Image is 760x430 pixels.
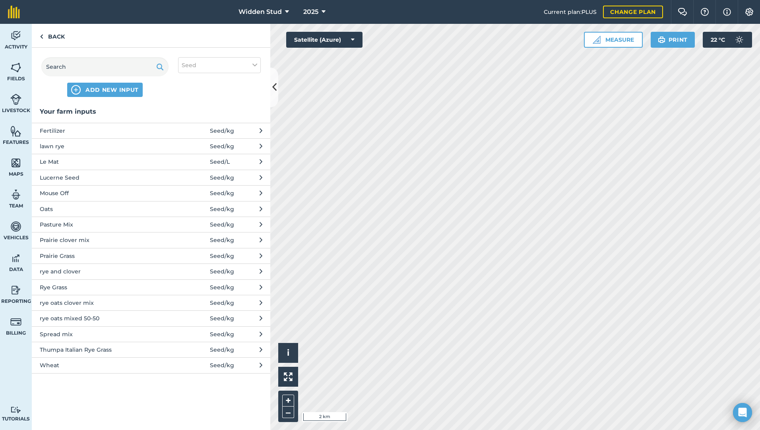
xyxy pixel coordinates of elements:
[700,8,710,16] img: A question mark icon
[651,32,695,48] button: Print
[32,185,270,201] button: Mouse Off Seed/kg
[40,298,170,307] span: rye oats clover mix
[40,205,170,213] span: Oats
[32,123,270,138] button: Fertilizer Seed/kg
[40,252,170,260] span: Prairie Grass
[10,189,21,201] img: svg+xml;base64,PD94bWwgdmVyc2lvbj0iMS4wIiBlbmNvZGluZz0idXRmLTgiPz4KPCEtLSBHZW5lcmF0b3I6IEFkb2JlIE...
[278,343,298,363] button: i
[10,284,21,296] img: svg+xml;base64,PD94bWwgdmVyc2lvbj0iMS4wIiBlbmNvZGluZz0idXRmLTgiPz4KPCEtLSBHZW5lcmF0b3I6IEFkb2JlIE...
[182,61,196,70] span: Seed
[32,232,270,248] button: Prairie clover mix Seed/kg
[584,32,643,48] button: Measure
[210,173,234,182] span: Seed / kg
[210,283,234,292] span: Seed / kg
[40,361,170,370] span: Wheat
[32,248,270,263] button: Prairie Grass Seed/kg
[723,7,731,17] img: svg+xml;base64,PHN2ZyB4bWxucz0iaHR0cDovL3d3dy53My5vcmcvMjAwMC9zdmciIHdpZHRoPSIxNyIgaGVpZ2h0PSIxNy...
[40,126,170,135] span: Fertilizer
[210,126,234,135] span: Seed / kg
[703,32,752,48] button: 22 °C
[10,93,21,105] img: svg+xml;base64,PD94bWwgdmVyc2lvbj0iMS4wIiBlbmNvZGluZz0idXRmLTgiPz4KPCEtLSBHZW5lcmF0b3I6IEFkb2JlIE...
[32,170,270,185] button: Lucerne Seed Seed/kg
[210,205,234,213] span: Seed / kg
[32,357,270,373] button: Wheat Seed/kg
[32,154,270,169] button: Le Mat Seed/L
[210,236,234,244] span: Seed / kg
[67,83,143,97] button: ADD NEW INPUT
[10,30,21,42] img: svg+xml;base64,PD94bWwgdmVyc2lvbj0iMS4wIiBlbmNvZGluZz0idXRmLTgiPz4KPCEtLSBHZW5lcmF0b3I6IEFkb2JlIE...
[544,8,597,16] span: Current plan : PLUS
[40,236,170,244] span: Prairie clover mix
[41,57,169,76] input: Search
[85,86,139,94] span: ADD NEW INPUT
[731,32,747,48] img: svg+xml;base64,PD94bWwgdmVyc2lvbj0iMS4wIiBlbmNvZGluZz0idXRmLTgiPz4KPCEtLSBHZW5lcmF0b3I6IEFkb2JlIE...
[32,217,270,232] button: Pasture Mix Seed/kg
[733,403,752,422] div: Open Intercom Messenger
[40,283,170,292] span: Rye Grass
[40,267,170,276] span: rye and clover
[32,107,270,117] h3: Your farm inputs
[40,157,170,166] span: Le Mat
[40,189,170,198] span: Mouse Off
[156,62,164,72] img: svg+xml;base64,PHN2ZyB4bWxucz0iaHR0cDovL3d3dy53My5vcmcvMjAwMC9zdmciIHdpZHRoPSIxOSIgaGVpZ2h0PSIyNC...
[32,263,270,279] button: rye and clover Seed/kg
[10,316,21,328] img: svg+xml;base64,PD94bWwgdmVyc2lvbj0iMS4wIiBlbmNvZGluZz0idXRmLTgiPz4KPCEtLSBHZW5lcmF0b3I6IEFkb2JlIE...
[10,252,21,264] img: svg+xml;base64,PD94bWwgdmVyc2lvbj0iMS4wIiBlbmNvZGluZz0idXRmLTgiPz4KPCEtLSBHZW5lcmF0b3I6IEFkb2JlIE...
[40,173,170,182] span: Lucerne Seed
[210,314,234,323] span: Seed / kg
[711,32,725,48] span: 22 ° C
[8,6,20,18] img: fieldmargin Logo
[284,372,293,381] img: Four arrows, one pointing top left, one top right, one bottom right and the last bottom left
[286,32,363,48] button: Satellite (Azure)
[10,221,21,232] img: svg+xml;base64,PD94bWwgdmVyc2lvbj0iMS4wIiBlbmNvZGluZz0idXRmLTgiPz4KPCEtLSBHZW5lcmF0b3I6IEFkb2JlIE...
[744,8,754,16] img: A cog icon
[210,157,230,166] span: Seed / L
[678,8,687,16] img: Two speech bubbles overlapping with the left bubble in the forefront
[40,330,170,339] span: Spread mix
[287,348,289,358] span: i
[593,36,601,44] img: Ruler icon
[658,35,665,45] img: svg+xml;base64,PHN2ZyB4bWxucz0iaHR0cDovL3d3dy53My5vcmcvMjAwMC9zdmciIHdpZHRoPSIxOSIgaGVpZ2h0PSIyNC...
[303,7,318,17] span: 2025
[40,345,170,354] span: Thumpa Italian Rye Grass
[210,298,234,307] span: Seed / kg
[40,32,43,41] img: svg+xml;base64,PHN2ZyB4bWxucz0iaHR0cDovL3d3dy53My5vcmcvMjAwMC9zdmciIHdpZHRoPSI5IiBoZWlnaHQ9IjI0Ii...
[32,24,73,47] a: Back
[282,395,294,407] button: +
[210,189,234,198] span: Seed / kg
[210,345,234,354] span: Seed / kg
[210,142,234,151] span: Seed / kg
[40,220,170,229] span: Pasture Mix
[210,267,234,276] span: Seed / kg
[40,142,170,151] span: lawn rye
[32,279,270,295] button: Rye Grass Seed/kg
[178,57,261,73] button: Seed
[282,407,294,418] button: –
[32,342,270,357] button: Thumpa Italian Rye Grass Seed/kg
[210,220,234,229] span: Seed / kg
[32,326,270,342] button: Spread mix Seed/kg
[71,85,81,95] img: svg+xml;base64,PHN2ZyB4bWxucz0iaHR0cDovL3d3dy53My5vcmcvMjAwMC9zdmciIHdpZHRoPSIxNCIgaGVpZ2h0PSIyNC...
[603,6,663,18] a: Change plan
[210,361,234,370] span: Seed / kg
[10,406,21,414] img: svg+xml;base64,PD94bWwgdmVyc2lvbj0iMS4wIiBlbmNvZGluZz0idXRmLTgiPz4KPCEtLSBHZW5lcmF0b3I6IEFkb2JlIE...
[32,295,270,310] button: rye oats clover mix Seed/kg
[238,7,282,17] span: Widden Stud
[32,310,270,326] button: rye oats mixed 50-50 Seed/kg
[40,314,170,323] span: rye oats mixed 50-50
[32,201,270,217] button: Oats Seed/kg
[32,138,270,154] button: lawn rye Seed/kg
[10,62,21,74] img: svg+xml;base64,PHN2ZyB4bWxucz0iaHR0cDovL3d3dy53My5vcmcvMjAwMC9zdmciIHdpZHRoPSI1NiIgaGVpZ2h0PSI2MC...
[10,125,21,137] img: svg+xml;base64,PHN2ZyB4bWxucz0iaHR0cDovL3d3dy53My5vcmcvMjAwMC9zdmciIHdpZHRoPSI1NiIgaGVpZ2h0PSI2MC...
[210,252,234,260] span: Seed / kg
[210,330,234,339] span: Seed / kg
[10,157,21,169] img: svg+xml;base64,PHN2ZyB4bWxucz0iaHR0cDovL3d3dy53My5vcmcvMjAwMC9zdmciIHdpZHRoPSI1NiIgaGVpZ2h0PSI2MC...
